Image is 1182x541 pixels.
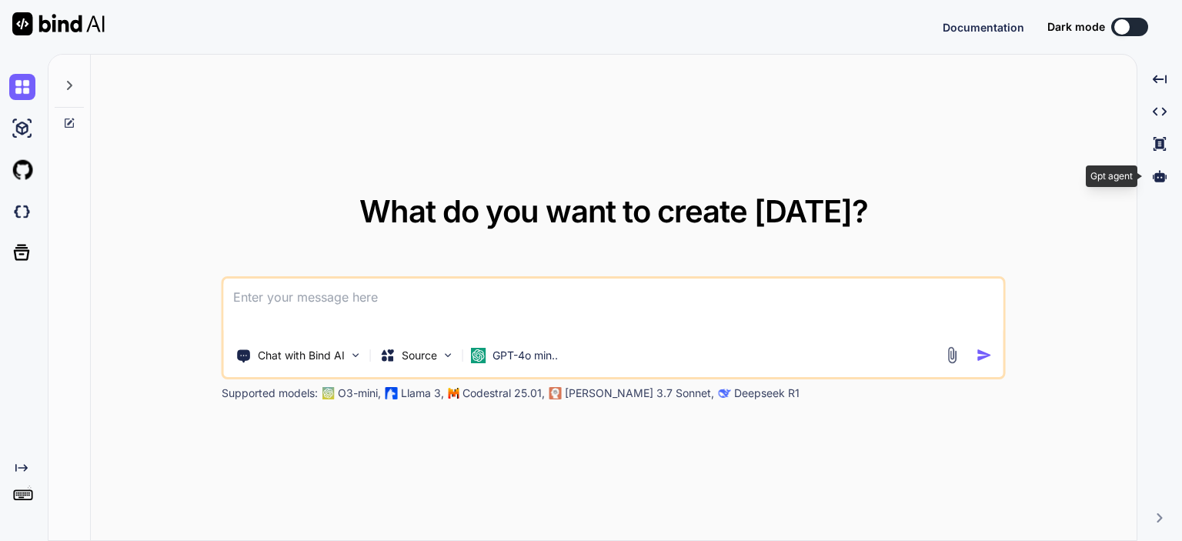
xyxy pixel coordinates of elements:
img: githubLight [9,157,35,183]
img: claude [549,387,562,399]
p: Deepseek R1 [734,386,800,401]
img: darkCloudIdeIcon [9,199,35,225]
span: What do you want to create [DATE]? [359,192,868,230]
img: Bind AI [12,12,105,35]
img: attachment [943,346,961,364]
p: Chat with Bind AI [258,348,345,363]
span: Documentation [943,21,1024,34]
img: Mistral-AI [449,388,459,399]
p: GPT-4o min.. [492,348,558,363]
button: Documentation [943,19,1024,35]
img: Llama2 [386,387,398,399]
span: Dark mode [1047,19,1105,35]
p: Source [402,348,437,363]
p: [PERSON_NAME] 3.7 Sonnet, [565,386,714,401]
img: claude [719,387,731,399]
p: Llama 3, [401,386,444,401]
img: chat [9,74,35,100]
img: ai-studio [9,115,35,142]
p: Supported models: [222,386,318,401]
img: Pick Models [442,349,455,362]
img: icon [977,347,993,363]
div: Gpt agent [1086,165,1137,187]
img: Pick Tools [349,349,362,362]
p: Codestral 25.01, [462,386,545,401]
img: GPT-4 [322,387,335,399]
p: O3-mini, [338,386,381,401]
img: GPT-4o mini [471,348,486,363]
